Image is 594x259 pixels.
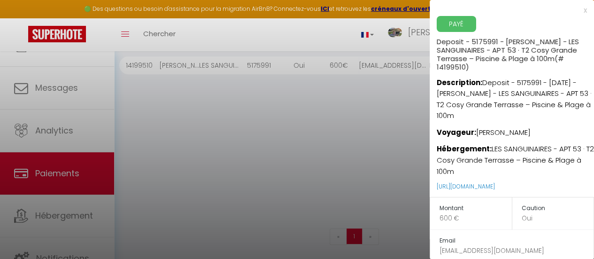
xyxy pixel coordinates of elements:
strong: Description: [437,78,482,87]
p: Oui [522,213,594,223]
h5: Deposit - 5175991 - [PERSON_NAME] - LES SANGUINAIRES - APT 53 · T2 Cosy Grande Terrasse – Piscine... [437,32,594,71]
iframe: Chat [554,217,587,252]
p: LES SANGUINAIRES - APT 53 · T2 Cosy Grande Terrasse – Piscine & Plage à 100m [437,138,594,177]
p: [PERSON_NAME] [437,121,594,138]
p: Deposit - 5175991 - [DATE] - [PERSON_NAME] - LES SANGUINAIRES - APT 53 · T2 Cosy Grande Terrasse ... [437,71,594,121]
h5: Caution [522,203,594,214]
p: [EMAIL_ADDRESS][DOMAIN_NAME] [440,246,594,256]
strong: Hébergement: [437,144,492,154]
h5: Email [440,235,594,246]
a: [URL][DOMAIN_NAME] [437,182,495,190]
div: x [430,5,587,16]
h5: Montant [440,203,512,214]
span: (# 14199510) [437,54,564,72]
span: PAYÉ [437,16,476,32]
p: 600 € [440,213,512,223]
strong: Voyageur: [437,127,476,137]
button: Ouvrir le widget de chat LiveChat [8,4,36,32]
